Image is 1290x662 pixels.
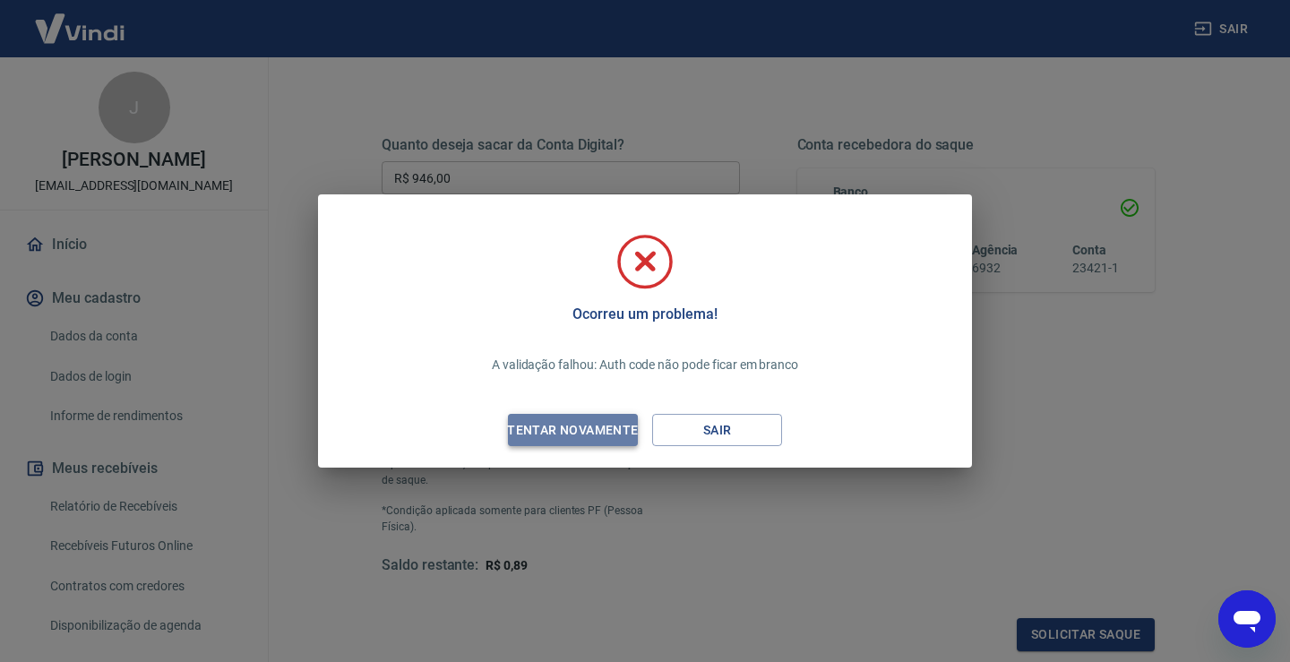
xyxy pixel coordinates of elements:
[486,419,659,442] div: Tentar novamente
[652,414,782,447] button: Sair
[1218,590,1276,648] iframe: Botão para abrir a janela de mensagens, conversa em andamento
[492,356,798,374] p: A validação falhou: Auth code não pode ficar em branco
[572,305,717,323] h5: Ocorreu um problema!
[508,414,638,447] button: Tentar novamente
